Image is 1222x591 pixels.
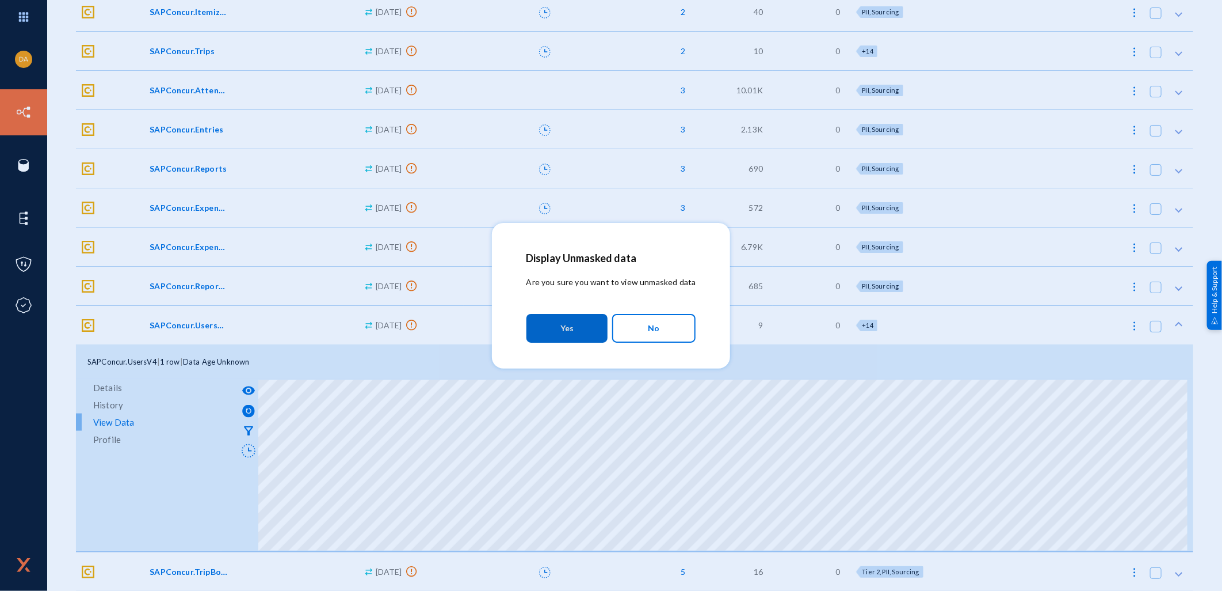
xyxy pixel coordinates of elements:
p: Are you sure you want to view unmasked data [526,276,696,288]
h2: Display Unmasked data [526,252,696,264]
span: No [648,319,660,338]
button: No [612,314,696,343]
span: Yes [560,318,574,339]
button: Yes [526,314,608,343]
